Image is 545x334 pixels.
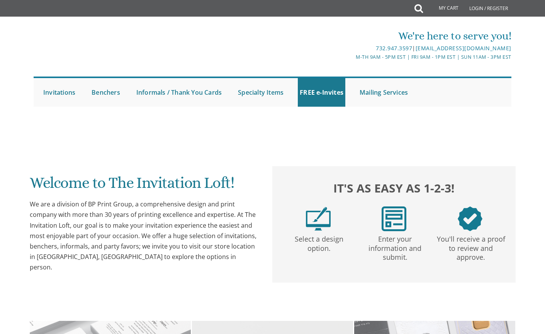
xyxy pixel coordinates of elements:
a: [EMAIL_ADDRESS][DOMAIN_NAME] [416,44,511,52]
div: We're here to serve you! [193,28,511,44]
a: My Cart [422,1,464,16]
img: step1.png [306,206,331,231]
a: Benchers [90,78,122,107]
a: Mailing Services [358,78,410,107]
a: Informals / Thank You Cards [134,78,224,107]
a: Invitations [41,78,77,107]
p: Select a design option. [283,231,355,253]
p: You'll receive a proof to review and approve. [435,231,507,262]
h2: It's as easy as 1-2-3! [280,179,508,197]
h1: Welcome to The Invitation Loft! [30,174,257,197]
a: Specialty Items [236,78,285,107]
a: 732.947.3597 [376,44,412,52]
img: step3.png [458,206,482,231]
div: M-Th 9am - 5pm EST | Fri 9am - 1pm EST | Sun 11am - 3pm EST [193,53,511,61]
div: | [193,44,511,53]
img: step2.png [382,206,406,231]
a: FREE e-Invites [298,78,345,107]
div: We are a division of BP Print Group, a comprehensive design and print company with more than 30 y... [30,199,257,273]
p: Enter your information and submit. [359,231,431,262]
